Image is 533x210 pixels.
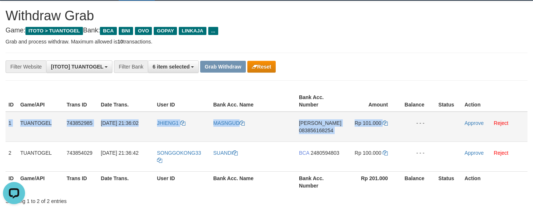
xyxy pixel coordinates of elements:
th: Balance [399,171,435,192]
th: Bank Acc. Number [296,171,344,192]
a: Approve [464,150,484,156]
span: [DATE] 21:36:42 [101,150,139,156]
th: Amount [344,91,399,112]
span: BCA [299,150,309,156]
th: Status [435,171,461,192]
h4: Game: Bank: [6,27,527,34]
th: ID [6,171,17,192]
td: 1 [6,112,17,142]
a: JHIENG1 [157,120,185,126]
th: User ID [154,91,210,112]
a: Copy 100000 to clipboard [383,150,388,156]
button: 6 item selected [148,60,199,73]
th: Balance [399,91,435,112]
td: - - - [399,141,435,171]
th: Date Trans. [98,91,154,112]
button: [ITOTO] TUANTOGEL [46,60,112,73]
strong: 10 [117,39,123,45]
a: MASNGUD [213,120,245,126]
span: Copy 083856168254 to clipboard [299,127,333,133]
a: SUANDI [213,150,238,156]
h1: Withdraw Grab [6,8,527,23]
span: Copy 2480594803 to clipboard [311,150,339,156]
span: [DATE] 21:36:02 [101,120,139,126]
span: 743852985 [67,120,93,126]
td: 2 [6,141,17,171]
span: 743854029 [67,150,93,156]
span: BNI [119,27,133,35]
span: Rp 101.000 [355,120,381,126]
a: Reject [494,150,509,156]
th: Game/API [17,171,64,192]
td: - - - [399,112,435,142]
p: Grab and process withdraw. Maximum allowed is transactions. [6,38,527,45]
th: User ID [154,171,210,192]
th: Date Trans. [98,171,154,192]
button: Open LiveChat chat widget [3,3,25,25]
span: JHIENG1 [157,120,179,126]
th: Game/API [17,91,64,112]
span: LINKAJA [179,27,206,35]
div: Filter Website [6,60,46,73]
span: [PERSON_NAME] [299,120,341,126]
th: Rp 201.000 [344,171,399,192]
a: Approve [464,120,484,126]
div: Filter Bank [114,60,148,73]
span: OVO [135,27,152,35]
span: ITOTO > TUANTOGEL [25,27,83,35]
td: TUANTOGEL [17,141,64,171]
span: Rp 100.000 [355,150,381,156]
div: Showing 1 to 2 of 2 entries [6,195,217,205]
button: Reset [247,61,276,73]
th: Status [435,91,461,112]
span: 6 item selected [153,64,189,70]
th: ID [6,91,17,112]
button: Grab Withdraw [200,61,245,73]
th: Action [461,91,527,112]
th: Bank Acc. Name [210,91,296,112]
th: Bank Acc. Number [296,91,344,112]
span: GOPAY [154,27,177,35]
td: TUANTOGEL [17,112,64,142]
span: SONGGOKONG33 [157,150,201,156]
th: Bank Acc. Name [210,171,296,192]
span: [ITOTO] TUANTOGEL [51,64,103,70]
a: Copy 101000 to clipboard [383,120,388,126]
span: BCA [100,27,116,35]
span: ... [208,27,218,35]
th: Trans ID [64,91,98,112]
th: Trans ID [64,171,98,192]
a: SONGGOKONG33 [157,150,201,163]
th: Action [461,171,527,192]
a: Reject [494,120,509,126]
